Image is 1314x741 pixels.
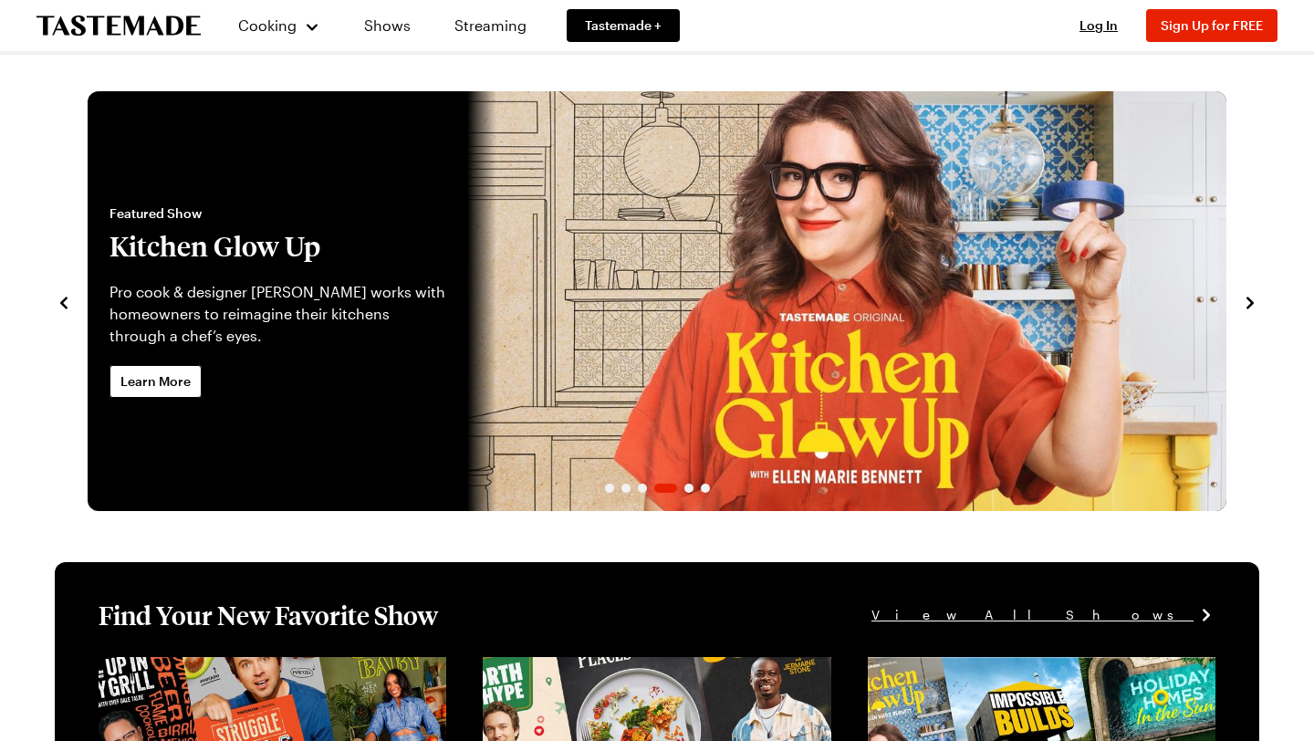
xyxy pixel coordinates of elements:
[567,9,680,42] a: Tastemade +
[99,599,438,631] h1: Find Your New Favorite Show
[109,281,445,347] p: Pro cook & designer [PERSON_NAME] works with homeowners to reimagine their kitchens through a che...
[99,659,348,676] a: View full content for [object Object]
[483,659,732,676] a: View full content for [object Object]
[109,204,445,223] span: Featured Show
[684,484,693,493] span: Go to slide 5
[238,16,297,34] span: Cooking
[1146,9,1277,42] button: Sign Up for FREE
[638,484,647,493] span: Go to slide 3
[871,605,1215,625] a: View All Shows
[1161,17,1263,33] span: Sign Up for FREE
[871,605,1194,625] span: View All Shows
[1241,290,1259,312] button: navigate to next item
[605,484,614,493] span: Go to slide 1
[36,16,201,37] a: To Tastemade Home Page
[654,484,677,493] span: Go to slide 4
[55,290,73,312] button: navigate to previous item
[120,372,191,391] span: Learn More
[237,4,320,47] button: Cooking
[868,659,1117,676] a: View full content for [object Object]
[1062,16,1135,35] button: Log In
[585,16,662,35] span: Tastemade +
[109,365,202,398] a: Learn More
[1079,17,1118,33] span: Log In
[621,484,631,493] span: Go to slide 2
[88,91,1226,511] div: 4 / 6
[109,230,445,263] h2: Kitchen Glow Up
[701,484,710,493] span: Go to slide 6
